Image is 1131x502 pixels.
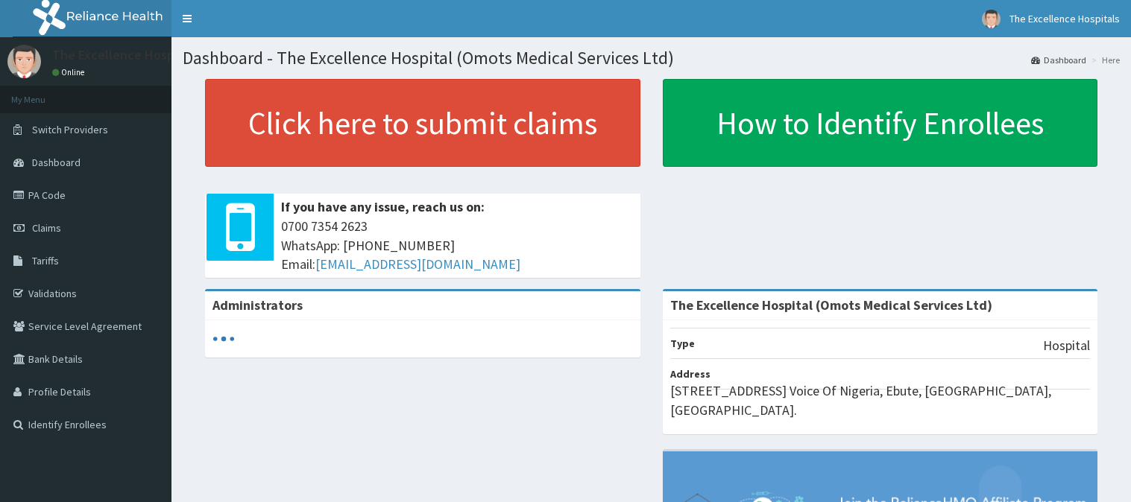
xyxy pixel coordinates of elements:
[281,198,485,215] b: If you have any issue, reach us on:
[7,45,41,78] img: User Image
[670,296,992,314] strong: The Excellence Hospital (Omots Medical Services Ltd)
[32,123,108,136] span: Switch Providers
[52,48,200,62] p: The Excellence Hospitals
[205,79,640,167] a: Click here to submit claims
[212,296,303,314] b: Administrators
[663,79,1098,167] a: How to Identify Enrollees
[32,254,59,267] span: Tariffs
[670,367,711,381] b: Address
[670,381,1091,419] p: [STREET_ADDRESS] Voice Of Nigeria, Ebute, [GEOGRAPHIC_DATA], [GEOGRAPHIC_DATA].
[982,10,1001,28] img: User Image
[281,217,633,274] span: 0700 7354 2623 WhatsApp: [PHONE_NUMBER] Email:
[670,337,695,350] b: Type
[32,221,61,235] span: Claims
[1088,54,1120,66] li: Here
[32,156,81,169] span: Dashboard
[1043,336,1090,355] p: Hospital
[1009,12,1120,25] span: The Excellence Hospitals
[52,67,88,77] a: Online
[1031,54,1086,66] a: Dashboard
[212,328,235,350] svg: audio-loading
[183,48,1120,68] h1: Dashboard - The Excellence Hospital (Omots Medical Services Ltd)
[315,255,520,273] a: [EMAIL_ADDRESS][DOMAIN_NAME]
